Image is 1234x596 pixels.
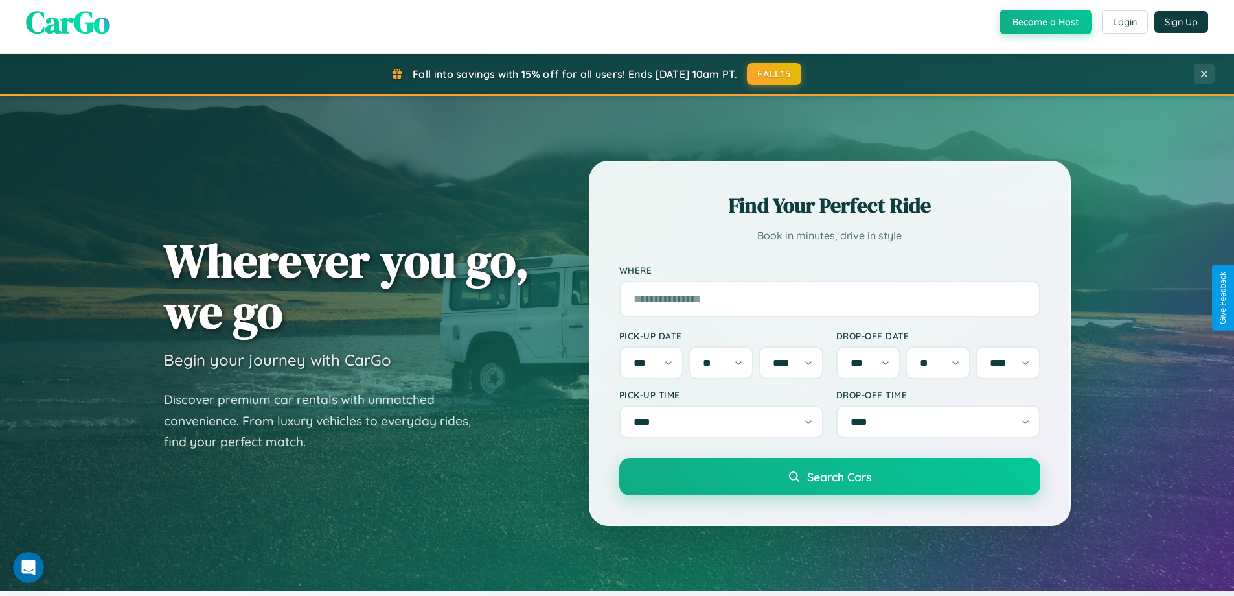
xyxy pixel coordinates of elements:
p: Book in minutes, drive in style [619,226,1040,245]
label: Drop-off Date [836,330,1040,341]
h3: Begin your journey with CarGo [164,350,391,370]
button: Become a Host [1000,10,1092,34]
p: Discover premium car rentals with unmatched convenience. From luxury vehicles to everyday rides, ... [164,389,488,453]
span: CarGo [26,1,110,43]
span: Search Cars [807,470,871,484]
h2: Find Your Perfect Ride [619,191,1040,220]
label: Pick-up Time [619,389,823,400]
div: Give Feedback [1218,272,1228,324]
button: Sign Up [1154,11,1208,33]
iframe: Intercom live chat [13,552,44,583]
span: Fall into savings with 15% off for all users! Ends [DATE] 10am PT. [413,67,737,80]
button: FALL15 [747,63,801,85]
button: Login [1102,10,1148,34]
button: Search Cars [619,458,1040,495]
label: Drop-off Time [836,389,1040,400]
label: Where [619,265,1040,276]
label: Pick-up Date [619,330,823,341]
h1: Wherever you go, we go [164,235,529,337]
